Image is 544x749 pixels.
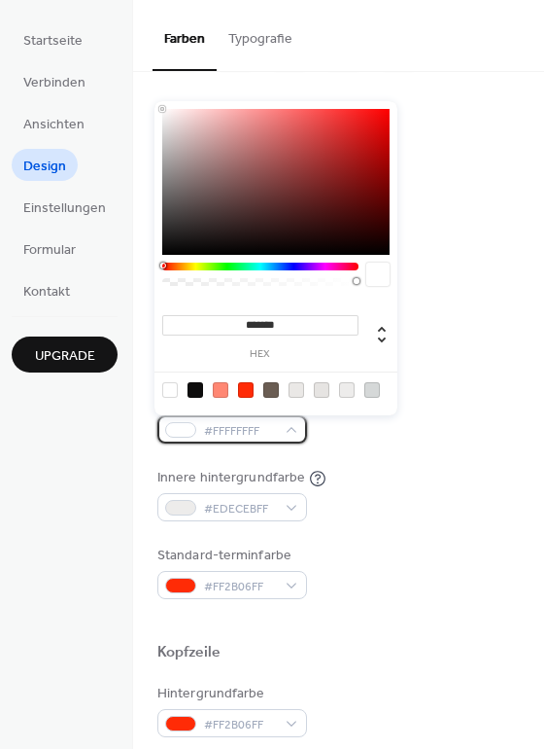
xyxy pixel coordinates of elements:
[23,282,70,303] span: Kontakt
[23,31,83,52] span: Startseite
[12,232,87,265] a: Formular
[263,382,279,398] div: rgb(106, 93, 83)
[23,115,85,135] span: Ansichten
[12,23,94,55] a: Startseite
[187,382,203,398] div: rgb(14, 13, 13)
[157,546,303,566] div: Standard-terminfarbe
[339,382,355,398] div: rgb(237, 236, 235)
[204,499,276,519] span: #EDECEBFF
[157,643,220,663] div: Kopfzeile
[12,337,118,373] button: Upgrade
[157,684,303,704] div: Hintergrundfarbe
[23,240,76,261] span: Formular
[204,577,276,597] span: #FF2B06FF
[289,382,304,398] div: rgb(234, 232, 230)
[12,107,96,139] a: Ansichten
[162,382,178,398] div: rgb(255, 255, 255)
[35,346,95,367] span: Upgrade
[157,468,305,488] div: Innere hintergrundfarbe
[23,73,85,93] span: Verbinden
[314,382,329,398] div: rgb(230, 228, 226)
[204,715,276,735] span: #FF2B06FF
[23,157,66,177] span: Design
[364,382,380,398] div: rgb(213, 216, 216)
[204,421,276,442] span: #FFFFFFFF
[162,349,358,360] label: hex
[23,198,106,219] span: Einstellungen
[213,382,228,398] div: rgb(255, 135, 115)
[12,274,82,306] a: Kontakt
[12,149,78,181] a: Design
[12,191,118,223] a: Einstellungen
[12,65,97,97] a: Verbinden
[238,382,254,398] div: rgb(255, 43, 6)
